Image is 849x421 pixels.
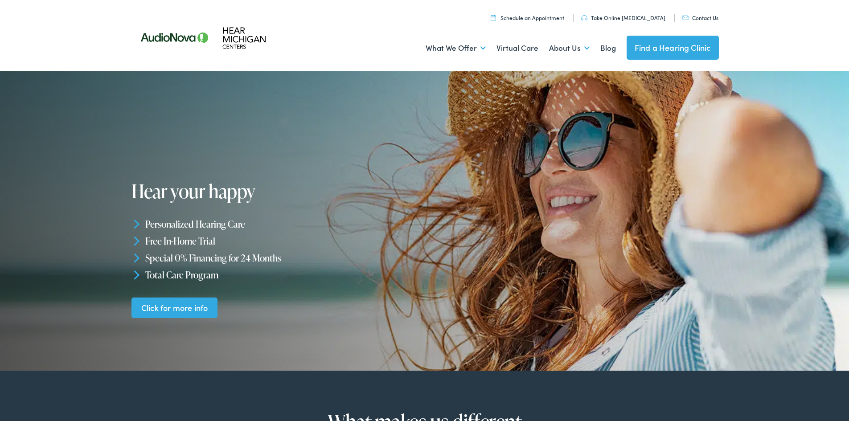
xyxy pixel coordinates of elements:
[131,249,429,266] li: Special 0% Financing for 24 Months
[491,15,496,20] img: utility icon
[131,233,429,249] li: Free In-Home Trial
[131,297,217,318] a: Click for more info
[581,14,665,21] a: Take Online [MEDICAL_DATA]
[131,216,429,233] li: Personalized Hearing Care
[496,32,538,65] a: Virtual Care
[682,16,689,20] img: utility icon
[426,32,486,65] a: What We Offer
[627,36,719,60] a: Find a Hearing Clinic
[131,266,429,283] li: Total Care Program
[549,32,590,65] a: About Us
[581,15,587,20] img: utility icon
[600,32,616,65] a: Blog
[131,181,402,201] h1: Hear your happy
[682,14,718,21] a: Contact Us
[491,14,564,21] a: Schedule an Appointment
